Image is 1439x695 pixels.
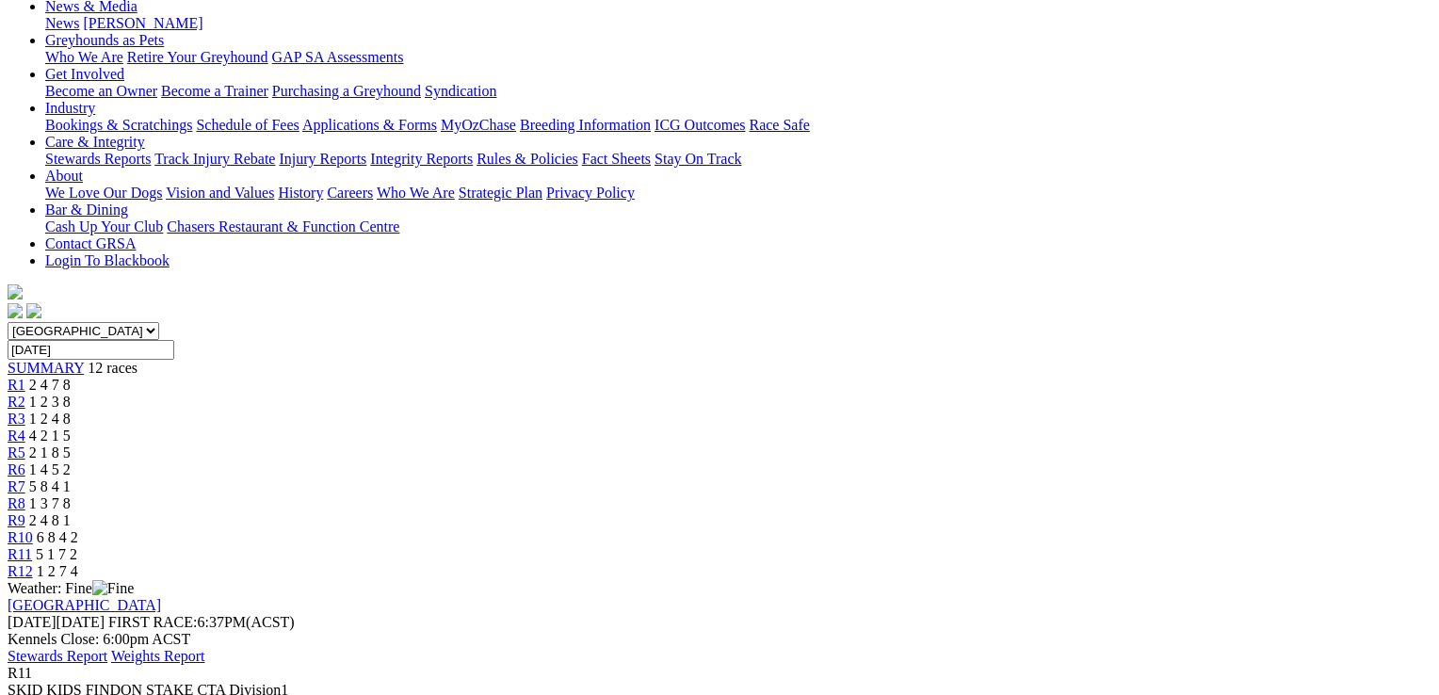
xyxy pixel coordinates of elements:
[8,303,23,318] img: facebook.svg
[45,117,1417,134] div: Industry
[655,151,741,167] a: Stay On Track
[8,411,25,427] a: R3
[29,495,71,511] span: 1 3 7 8
[127,49,268,65] a: Retire Your Greyhound
[45,49,123,65] a: Who We Are
[272,83,421,99] a: Purchasing a Greyhound
[26,303,41,318] img: twitter.svg
[279,151,366,167] a: Injury Reports
[425,83,496,99] a: Syndication
[37,529,78,545] span: 6 8 4 2
[45,185,162,201] a: We Love Our Dogs
[377,185,455,201] a: Who We Are
[108,614,295,630] span: 6:37PM(ACST)
[8,512,25,528] a: R9
[8,631,1417,648] div: Kennels Close: 6:00pm ACST
[29,411,71,427] span: 1 2 4 8
[29,512,71,528] span: 2 4 8 1
[8,546,32,562] a: R11
[45,202,128,218] a: Bar & Dining
[29,461,71,477] span: 1 4 5 2
[29,444,71,461] span: 2 1 8 5
[45,151,151,167] a: Stewards Reports
[8,360,84,376] a: SUMMARY
[161,83,268,99] a: Become a Trainer
[45,15,1417,32] div: News & Media
[29,394,71,410] span: 1 2 3 8
[45,117,192,133] a: Bookings & Scratchings
[45,134,145,150] a: Care & Integrity
[45,32,164,48] a: Greyhounds as Pets
[582,151,651,167] a: Fact Sheets
[8,340,174,360] input: Select date
[8,665,32,681] span: R11
[278,185,323,201] a: History
[327,185,373,201] a: Careers
[8,284,23,299] img: logo-grsa-white.png
[302,117,437,133] a: Applications & Forms
[45,218,1417,235] div: Bar & Dining
[8,580,134,596] span: Weather: Fine
[655,117,745,133] a: ICG Outcomes
[8,614,57,630] span: [DATE]
[45,83,1417,100] div: Get Involved
[8,428,25,444] a: R4
[8,597,161,613] a: [GEOGRAPHIC_DATA]
[459,185,542,201] a: Strategic Plan
[45,66,124,82] a: Get Involved
[29,428,71,444] span: 4 2 1 5
[108,614,197,630] span: FIRST RACE:
[92,580,134,597] img: Fine
[8,444,25,461] a: R5
[29,478,71,494] span: 5 8 4 1
[45,49,1417,66] div: Greyhounds as Pets
[8,478,25,494] a: R7
[37,563,78,579] span: 1 2 7 4
[45,100,95,116] a: Industry
[88,360,137,376] span: 12 races
[8,461,25,477] a: R6
[45,15,79,31] a: News
[45,168,83,184] a: About
[45,218,163,234] a: Cash Up Your Club
[29,377,71,393] span: 2 4 7 8
[8,495,25,511] a: R8
[8,394,25,410] a: R2
[36,546,77,562] span: 5 1 7 2
[8,529,33,545] a: R10
[546,185,635,201] a: Privacy Policy
[167,218,399,234] a: Chasers Restaurant & Function Centre
[8,563,33,579] a: R12
[45,185,1417,202] div: About
[111,648,205,664] a: Weights Report
[441,117,516,133] a: MyOzChase
[83,15,202,31] a: [PERSON_NAME]
[370,151,473,167] a: Integrity Reports
[8,648,107,664] a: Stewards Report
[477,151,578,167] a: Rules & Policies
[272,49,404,65] a: GAP SA Assessments
[154,151,275,167] a: Track Injury Rebate
[45,83,157,99] a: Become an Owner
[749,117,809,133] a: Race Safe
[8,614,105,630] span: [DATE]
[8,377,25,393] a: R1
[166,185,274,201] a: Vision and Values
[520,117,651,133] a: Breeding Information
[45,151,1417,168] div: Care & Integrity
[45,235,136,251] a: Contact GRSA
[45,252,170,268] a: Login To Blackbook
